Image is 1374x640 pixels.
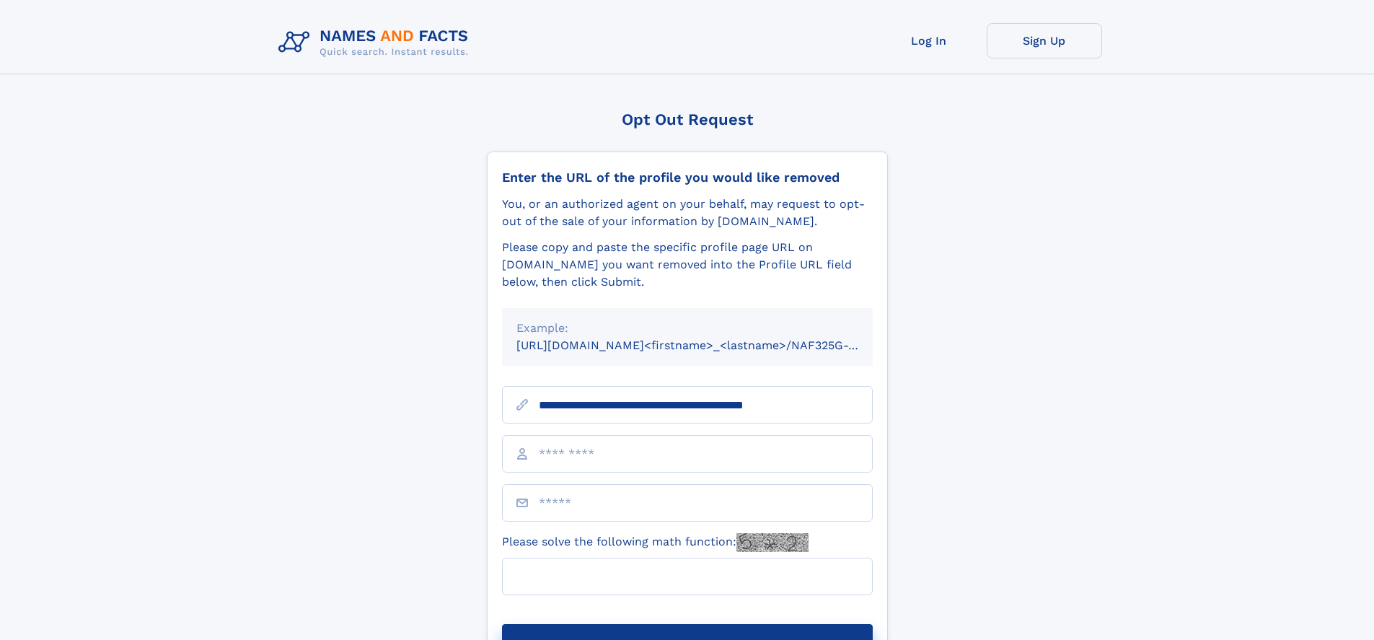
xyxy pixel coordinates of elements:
label: Please solve the following math function: [502,533,809,552]
div: Enter the URL of the profile you would like removed [502,170,873,185]
div: You, or an authorized agent on your behalf, may request to opt-out of the sale of your informatio... [502,196,873,230]
a: Sign Up [987,23,1102,58]
a: Log In [871,23,987,58]
div: Opt Out Request [487,110,888,128]
small: [URL][DOMAIN_NAME]<firstname>_<lastname>/NAF325G-xxxxxxxx [516,338,900,352]
div: Example: [516,320,858,337]
div: Please copy and paste the specific profile page URL on [DOMAIN_NAME] you want removed into the Pr... [502,239,873,291]
img: Logo Names and Facts [273,23,480,62]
